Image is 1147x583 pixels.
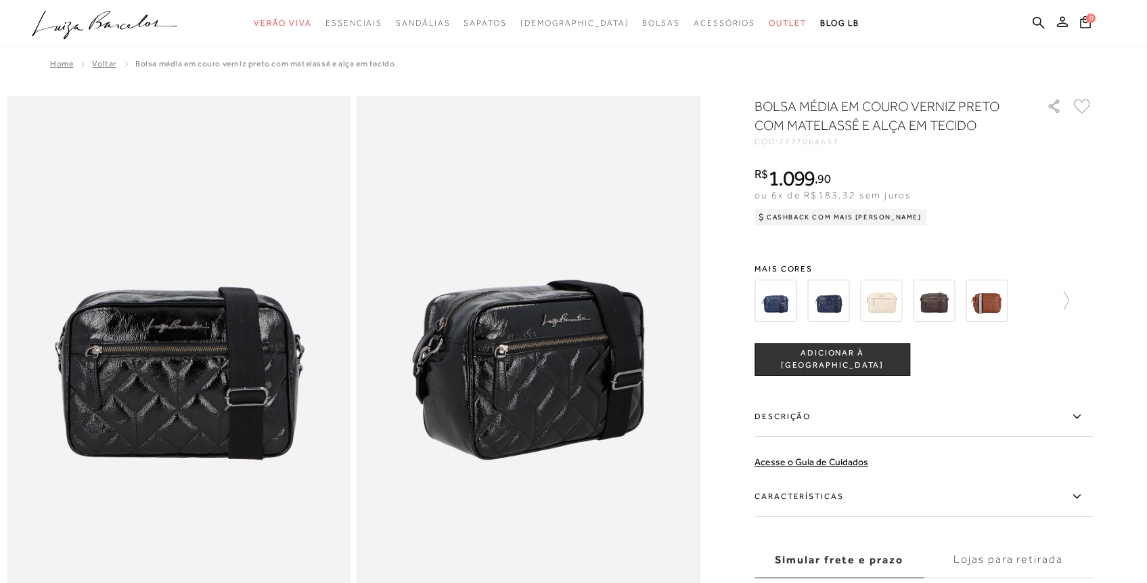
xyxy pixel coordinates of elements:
[755,137,1025,146] div: CÓD:
[817,171,830,186] span: 90
[820,18,859,28] span: BLOG LB
[815,173,830,185] i: ,
[860,280,902,322] img: BOLSA MÉDIA EM COURO BEGE NATA COM MATELASSÊ E ALÇA EM TECIDO
[396,18,450,28] span: Sandálias
[769,11,807,36] a: categoryNavScreenReaderText
[694,18,755,28] span: Acessórios
[755,542,924,578] label: Simular frete e prazo
[924,542,1093,578] label: Lojas para retirada
[254,11,312,36] a: categoryNavScreenReaderText
[755,209,927,225] div: Cashback com Mais [PERSON_NAME]
[92,59,116,68] a: Voltar
[520,18,629,28] span: [DEMOGRAPHIC_DATA]
[755,168,768,180] i: R$
[755,280,796,322] img: BOLSA MÉDIA EM COURO AZUL ATLÂNTICO COM MATELASSÊ E ALÇA EM TECIDO
[464,11,506,36] a: categoryNavScreenReaderText
[913,280,955,322] img: BOLSA MÉDIA EM COURO CAFÉ COM MATELASSÊ E ALÇA EM TECIDO
[755,397,1093,437] label: Descrição
[1076,15,1095,33] button: 0
[694,11,755,36] a: categoryNavScreenReaderText
[1086,14,1096,23] span: 0
[768,166,815,190] span: 1.099
[755,190,911,200] span: ou 6x de R$183,32 sem juros
[755,265,1093,273] span: Mais cores
[520,11,629,36] a: noSubCategoriesText
[325,18,382,28] span: Essenciais
[50,59,73,68] a: Home
[755,347,909,371] span: ADICIONAR À [GEOGRAPHIC_DATA]
[325,11,382,36] a: categoryNavScreenReaderText
[642,11,680,36] a: categoryNavScreenReaderText
[464,18,506,28] span: Sapatos
[820,11,859,36] a: BLOG LB
[755,477,1093,517] label: Características
[755,97,1008,135] h1: BOLSA MÉDIA EM COURO VERNIZ PRETO COM MATELASSÊ E ALÇA EM TECIDO
[135,59,395,68] span: BOLSA MÉDIA EM COURO VERNIZ PRETO COM MATELASSÊ E ALÇA EM TECIDO
[642,18,680,28] span: Bolsas
[396,11,450,36] a: categoryNavScreenReaderText
[779,137,839,146] span: 7777064633
[254,18,312,28] span: Verão Viva
[755,456,868,467] a: Acesse o Guia de Cuidados
[769,18,807,28] span: Outlet
[966,280,1008,322] img: BOLSA MÉDIA EM COURO CARAMELO COM MATELASSÊ E ALÇA EM TECIDO
[807,280,849,322] img: BOLSA MÉDIA EM COURO AZUL NAVAL COM MATELASSÊ E ALÇA EM TECIDO
[755,343,910,376] button: ADICIONAR À [GEOGRAPHIC_DATA]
